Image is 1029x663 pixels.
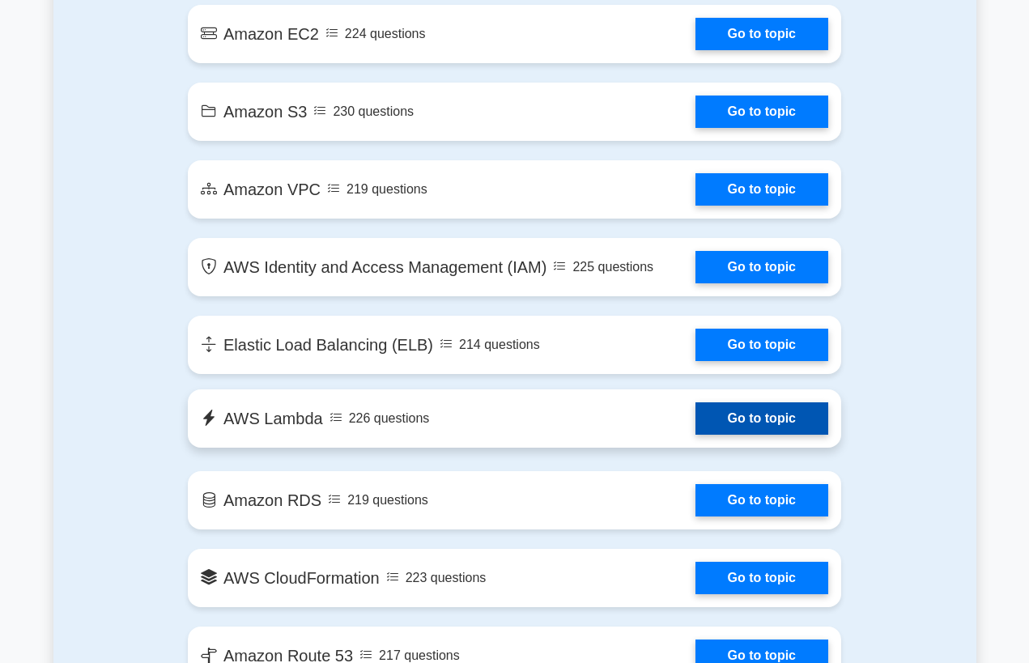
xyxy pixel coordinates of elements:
a: Go to topic [695,173,828,206]
a: Go to topic [695,402,828,435]
a: Go to topic [695,18,828,50]
a: Go to topic [695,251,828,283]
a: Go to topic [695,329,828,361]
a: Go to topic [695,96,828,128]
a: Go to topic [695,484,828,516]
a: Go to topic [695,562,828,594]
